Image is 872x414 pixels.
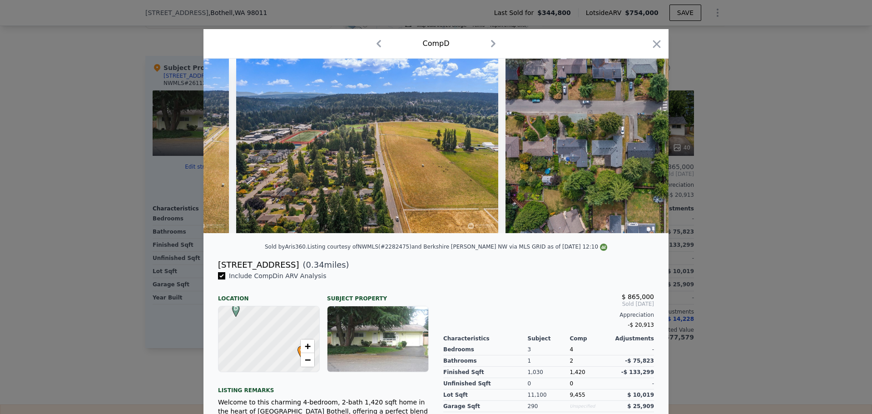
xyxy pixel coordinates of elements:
[570,335,612,342] div: Comp
[528,378,570,389] div: 0
[218,288,320,302] div: Location
[236,59,498,233] img: Property Img
[301,353,314,367] a: Zoom out
[422,38,449,49] div: Comp D
[528,355,570,367] div: 1
[443,367,528,378] div: Finished Sqft
[612,378,654,389] div: -
[570,401,612,412] div: Unspecified
[265,244,307,250] div: Sold by Aris360 .
[528,401,570,412] div: 290
[299,259,349,271] span: ( miles)
[627,392,654,398] span: $ 10,019
[230,304,242,313] span: D
[570,380,573,387] span: 0
[600,244,607,251] img: NWMLS Logo
[230,304,235,310] div: D
[443,344,528,355] div: Bedrooms
[305,354,311,365] span: −
[505,59,768,233] img: Property Img
[443,355,528,367] div: Bathrooms
[443,401,528,412] div: Garage Sqft
[443,378,528,389] div: Unfinished Sqft
[627,403,654,409] span: $ 25,909
[528,335,570,342] div: Subject
[628,322,654,328] span: -$ 20,913
[218,259,299,271] div: [STREET_ADDRESS]
[305,340,311,352] span: +
[621,369,654,375] span: -$ 133,299
[570,346,573,353] span: 4
[295,346,301,351] div: •
[218,379,429,394] div: Listing remarks
[443,335,528,342] div: Characteristics
[528,367,570,378] div: 1,030
[570,369,585,375] span: 1,420
[307,244,607,250] div: Listing courtesy of NWMLS (#2282475) and Berkshire [PERSON_NAME] NW via MLS GRID as of [DATE] 12:10
[295,343,307,357] span: •
[327,288,429,302] div: Subject Property
[443,389,528,401] div: Lot Sqft
[306,260,324,269] span: 0.34
[443,311,654,319] div: Appreciation
[528,344,570,355] div: 3
[622,293,654,300] span: $ 865,000
[443,300,654,308] span: Sold [DATE]
[225,272,330,279] span: Include Comp D in ARV Analysis
[612,344,654,355] div: -
[612,335,654,342] div: Adjustments
[528,389,570,401] div: 11,100
[570,355,612,367] div: 2
[301,339,314,353] a: Zoom in
[570,392,585,398] span: 9,455
[625,358,654,364] span: -$ 75,823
